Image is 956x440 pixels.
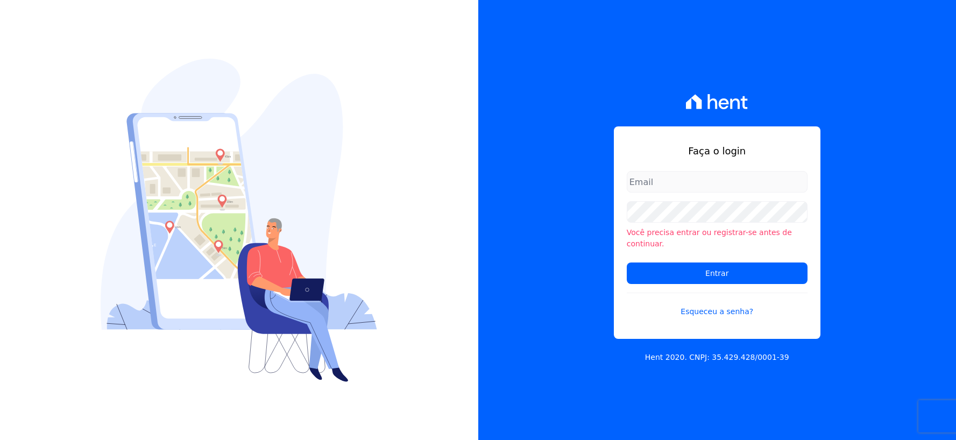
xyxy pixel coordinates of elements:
p: Hent 2020. CNPJ: 35.429.428/0001-39 [645,352,789,363]
img: Login [101,59,377,382]
a: Esqueceu a senha? [627,293,808,317]
li: Você precisa entrar ou registrar-se antes de continuar. [627,227,808,250]
input: Email [627,171,808,193]
input: Entrar [627,262,808,284]
h1: Faça o login [627,144,808,158]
